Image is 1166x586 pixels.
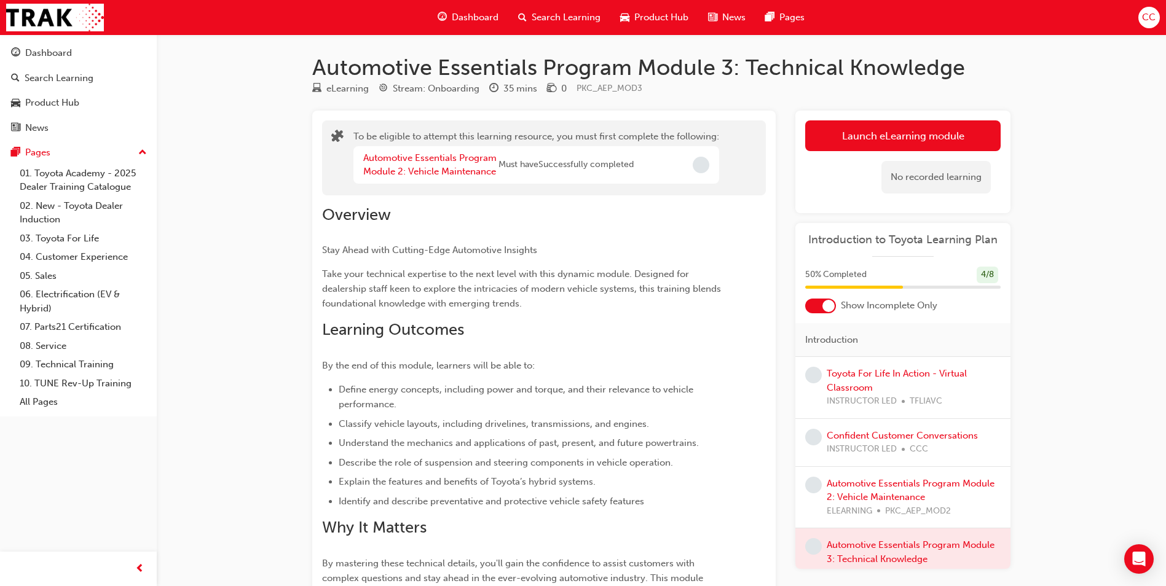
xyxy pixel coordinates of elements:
a: 01. Toyota Academy - 2025 Dealer Training Catalogue [15,164,152,197]
h1: Automotive Essentials Program Module 3: Technical Knowledge [312,54,1010,81]
span: Learning resource code [577,83,642,93]
span: Why It Matters [322,518,427,537]
a: guage-iconDashboard [428,5,508,30]
a: 05. Sales [15,267,152,286]
span: News [722,10,746,25]
div: Stream: Onboarding [393,82,479,96]
span: guage-icon [438,10,447,25]
div: Pages [25,146,50,160]
span: Dashboard [452,10,498,25]
span: learningRecordVerb_NONE-icon [805,429,822,445]
a: Automotive Essentials Program Module 2: Vehicle Maintenance [363,152,497,178]
a: 08. Service [15,337,152,356]
a: News [5,117,152,139]
span: Describe the role of suspension and steering components in vehicle operation. [339,457,673,468]
a: 03. Toyota For Life [15,229,152,248]
div: Open Intercom Messenger [1124,544,1154,574]
span: Take your technical expertise to the next level with this dynamic module. Designed for dealership... [322,268,723,309]
div: 35 mins [503,82,537,96]
span: Introduction [805,333,858,347]
span: car-icon [11,98,20,109]
span: Show Incomplete Only [841,299,937,313]
button: Pages [5,141,152,164]
span: INSTRUCTOR LED [827,394,897,408]
span: Must have Successfully completed [498,158,634,172]
div: Stream [379,81,479,96]
a: Dashboard [5,42,152,64]
span: PKC_AEP_MOD2 [885,504,951,518]
a: 09. Technical Training [15,355,152,374]
span: Product Hub [634,10,688,25]
span: Understand the mechanics and applications of past, present, and future powertrains. [339,437,699,448]
span: CC [1142,10,1156,25]
button: CC [1138,7,1160,28]
span: target-icon [379,84,388,95]
span: Identify and describe preventative and protective vehicle safety features [339,496,644,507]
span: Define energy concepts, including power and torque, and their relevance to vehicle performance. [339,384,696,410]
span: 50 % Completed [805,268,867,282]
div: Product Hub [25,96,79,110]
div: News [25,121,49,135]
img: Trak [6,4,104,31]
span: guage-icon [11,48,20,59]
span: up-icon [138,145,147,161]
button: DashboardSearch LearningProduct HubNews [5,39,152,141]
span: puzzle-icon [331,131,344,145]
span: CCC [910,442,928,456]
a: pages-iconPages [755,5,814,30]
div: Type [312,81,369,96]
span: By the end of this module, learners will be able to: [322,360,535,371]
span: clock-icon [489,84,498,95]
span: prev-icon [135,561,144,577]
span: pages-icon [11,147,20,158]
a: All Pages [15,393,152,412]
a: 02. New - Toyota Dealer Induction [15,197,152,229]
a: search-iconSearch Learning [508,5,610,30]
span: learningRecordVerb_NONE-icon [805,367,822,383]
a: 10. TUNE Rev-Up Training [15,374,152,393]
span: learningResourceType_ELEARNING-icon [312,84,321,95]
span: Overview [322,205,391,224]
a: Search Learning [5,67,152,90]
div: To be eligible to attempt this learning resource, you must first complete the following: [353,130,719,186]
span: Search Learning [532,10,601,25]
span: money-icon [547,84,556,95]
span: Learning Outcomes [322,320,464,339]
span: Incomplete [693,157,709,173]
span: Explain the features and benefits of Toyota’s hybrid systems. [339,476,596,487]
a: Product Hub [5,92,152,114]
a: Toyota For Life In Action - Virtual Classroom [827,368,967,393]
a: 07. Parts21 Certification [15,318,152,337]
div: 0 [561,82,567,96]
div: No recorded learning [881,161,991,193]
span: car-icon [620,10,629,25]
span: INSTRUCTOR LED [827,442,897,456]
span: TFLIAVC [910,394,942,408]
div: Duration [489,81,537,96]
span: search-icon [518,10,527,25]
span: pages-icon [765,10,774,25]
span: learningRecordVerb_NONE-icon [805,477,822,493]
span: news-icon [11,123,20,134]
div: Price [547,81,567,96]
span: search-icon [11,73,20,84]
div: 4 / 8 [977,267,998,283]
a: Introduction to Toyota Learning Plan [805,233,1001,247]
a: Automotive Essentials Program Module 2: Vehicle Maintenance [827,478,995,503]
a: 04. Customer Experience [15,248,152,267]
span: Pages [779,10,805,25]
span: learningRecordVerb_NONE-icon [805,538,822,555]
div: Dashboard [25,46,72,60]
span: Stay Ahead with Cutting-Edge Automotive Insights [322,244,537,256]
span: ELEARNING [827,504,872,518]
span: news-icon [708,10,717,25]
a: 06. Electrification (EV & Hybrid) [15,285,152,318]
a: news-iconNews [698,5,755,30]
div: eLearning [326,82,369,96]
button: Launch eLearning module [805,120,1001,151]
a: car-iconProduct Hub [610,5,698,30]
a: Confident Customer Conversations [827,430,978,441]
